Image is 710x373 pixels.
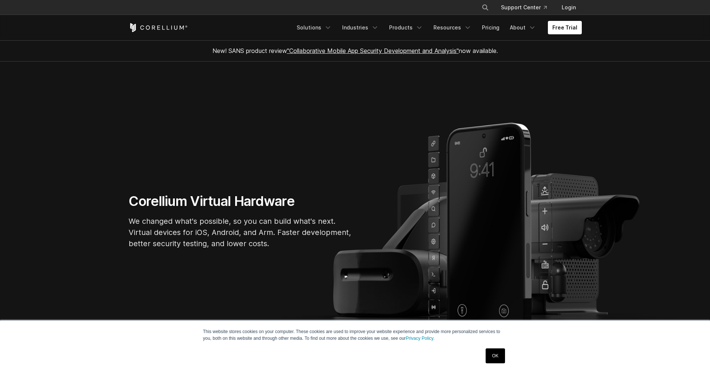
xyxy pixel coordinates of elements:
[505,21,540,34] a: About
[556,1,582,14] a: Login
[406,336,435,341] a: Privacy Policy.
[129,216,352,249] p: We changed what's possible, so you can build what's next. Virtual devices for iOS, Android, and A...
[486,348,505,363] a: OK
[129,23,188,32] a: Corellium Home
[129,193,352,210] h1: Corellium Virtual Hardware
[548,21,582,34] a: Free Trial
[338,21,383,34] a: Industries
[495,1,553,14] a: Support Center
[473,1,582,14] div: Navigation Menu
[203,328,507,342] p: This website stores cookies on your computer. These cookies are used to improve your website expe...
[212,47,498,54] span: New! SANS product review now available.
[292,21,582,34] div: Navigation Menu
[292,21,336,34] a: Solutions
[477,21,504,34] a: Pricing
[385,21,427,34] a: Products
[429,21,476,34] a: Resources
[287,47,459,54] a: "Collaborative Mobile App Security Development and Analysis"
[479,1,492,14] button: Search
